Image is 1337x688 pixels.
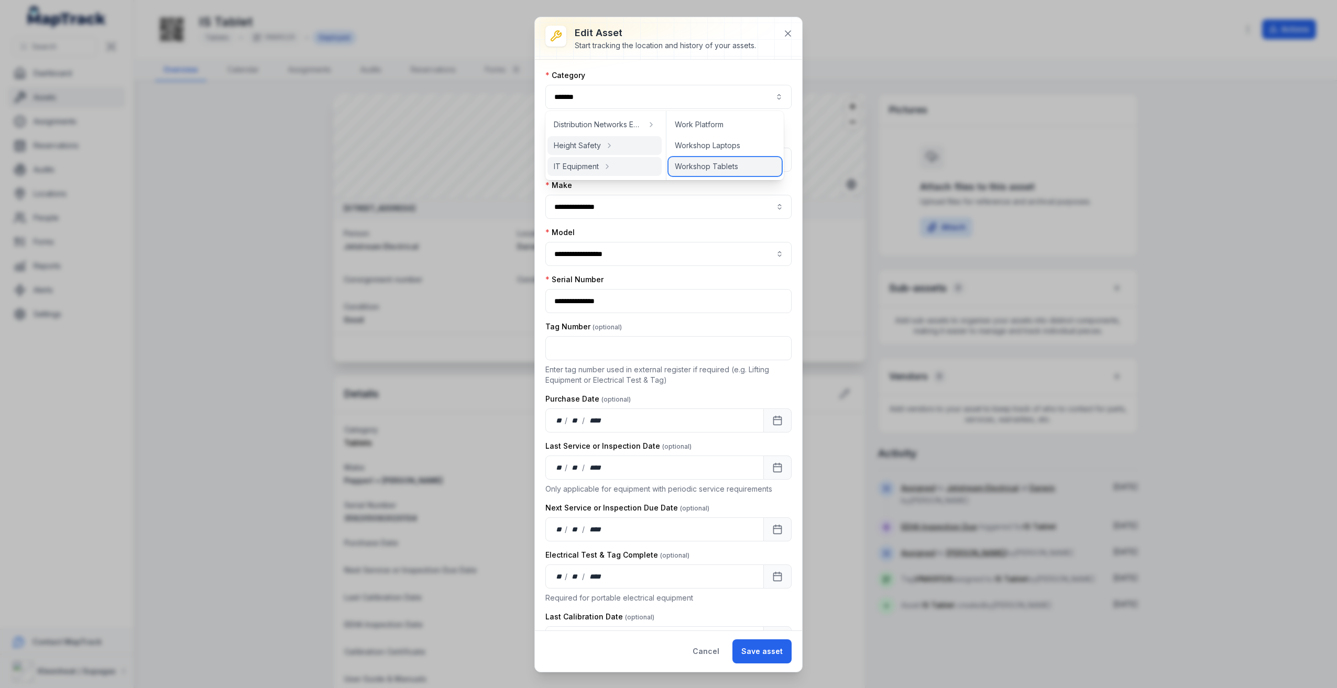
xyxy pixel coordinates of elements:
[554,119,643,130] span: Distribution Networks Equipment
[554,462,565,473] div: day,
[554,161,599,172] span: IT Equipment
[568,415,583,426] div: month,
[554,140,601,151] span: Height Safety
[565,571,568,582] div: /
[568,462,583,473] div: month,
[586,524,605,535] div: year,
[582,415,586,426] div: /
[586,415,605,426] div: year,
[675,140,740,151] span: Workshop Laptops
[582,571,586,582] div: /
[675,161,738,172] span: Workshop Tablets
[545,242,792,266] input: asset-edit:cf[5827e389-34f9-4b46-9346-a02c2bfa3a05]-label
[675,119,724,130] span: Work Platform
[586,462,605,473] div: year,
[545,321,622,332] label: Tag Number
[575,26,756,40] h3: Edit asset
[545,612,654,622] label: Last Calibration Date
[763,517,792,541] button: Calendar
[565,524,568,535] div: /
[582,462,586,473] div: /
[763,456,792,480] button: Calendar
[763,626,792,650] button: Calendar
[732,639,792,663] button: Save asset
[545,364,792,385] p: Enter tag number used in external register if required (e.g. Lifting Equipment or Electrical Test...
[545,195,792,219] input: asset-edit:cf[8d30bdcc-ee20-45c2-b158-112416eb6043]-label
[545,484,792,494] p: Only applicable for equipment with periodic service requirements
[545,441,692,451] label: Last Service or Inspection Date
[545,593,792,603] p: Required for portable electrical equipment
[545,180,572,191] label: Make
[763,564,792,589] button: Calendar
[582,524,586,535] div: /
[684,639,728,663] button: Cancel
[545,227,575,238] label: Model
[575,40,756,51] div: Start tracking the location and history of your assets.
[545,503,709,513] label: Next Service or Inspection Due Date
[545,70,585,81] label: Category
[545,550,689,560] label: Electrical Test & Tag Complete
[763,408,792,432] button: Calendar
[568,571,583,582] div: month,
[554,524,565,535] div: day,
[568,524,583,535] div: month,
[545,394,631,404] label: Purchase Date
[554,571,565,582] div: day,
[554,415,565,426] div: day,
[565,415,568,426] div: /
[586,571,605,582] div: year,
[545,274,604,285] label: Serial Number
[565,462,568,473] div: /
